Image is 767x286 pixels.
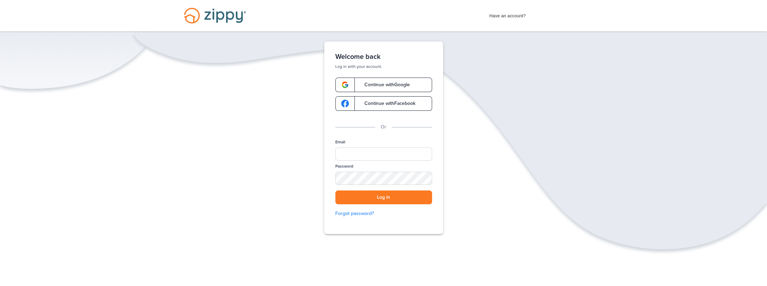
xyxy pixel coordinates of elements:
[335,64,432,69] p: Log in with your account.
[335,210,432,217] a: Forgot password?
[335,172,432,185] input: Password
[341,81,349,89] img: google-logo
[335,163,353,169] label: Password
[357,101,415,106] span: Continue with Facebook
[357,82,410,87] span: Continue with Google
[335,78,432,92] a: google-logoContinue withGoogle
[335,148,432,161] input: Email
[335,190,432,205] button: Log in
[489,9,526,20] span: Have an account?
[335,139,345,145] label: Email
[335,53,432,61] h1: Welcome back
[381,123,386,131] p: Or
[335,96,432,111] a: google-logoContinue withFacebook
[341,100,349,107] img: google-logo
